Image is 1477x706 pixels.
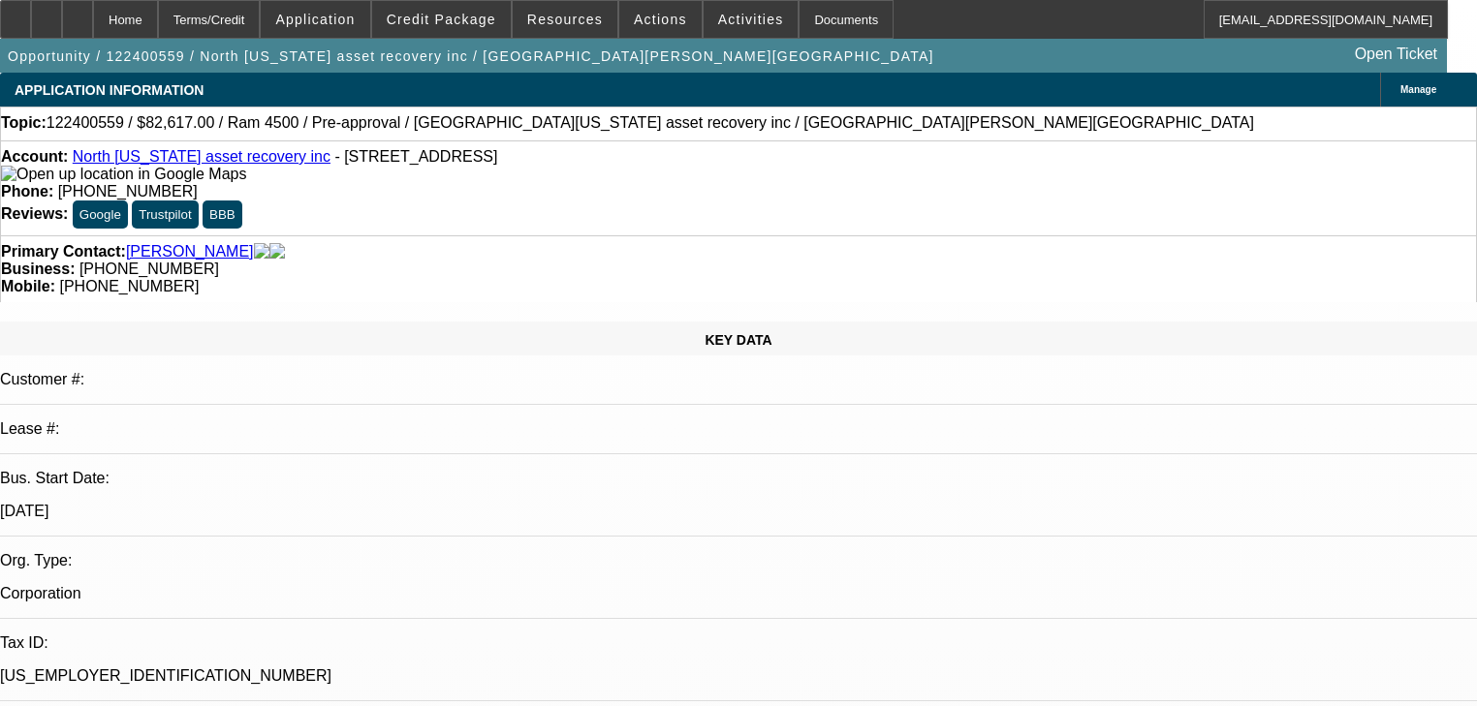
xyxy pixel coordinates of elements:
button: BBB [203,200,242,229]
button: Resources [513,1,617,38]
button: Google [73,200,128,229]
span: Actions [634,12,687,27]
button: Trustpilot [132,200,198,229]
button: Actions [619,1,702,38]
strong: Business: [1,261,75,277]
span: Manage [1400,84,1436,95]
span: KEY DATA [705,332,771,348]
strong: Primary Contact: [1,243,126,261]
img: facebook-icon.png [254,243,269,261]
button: Application [261,1,369,38]
span: Resources [527,12,603,27]
a: View Google Maps [1,166,246,182]
strong: Account: [1,148,68,165]
span: APPLICATION INFORMATION [15,82,204,98]
a: [PERSON_NAME] [126,243,254,261]
strong: Topic: [1,114,47,132]
strong: Reviews: [1,205,68,222]
span: 122400559 / $82,617.00 / Ram 4500 / Pre-approval / [GEOGRAPHIC_DATA][US_STATE] asset recovery inc... [47,114,1254,132]
a: North [US_STATE] asset recovery inc [73,148,330,165]
span: [PHONE_NUMBER] [59,278,199,294]
span: Application [275,12,355,27]
a: Open Ticket [1347,38,1445,71]
span: Activities [718,12,784,27]
span: [PHONE_NUMBER] [79,261,219,277]
span: - [STREET_ADDRESS] [334,148,497,165]
span: Opportunity / 122400559 / North [US_STATE] asset recovery inc / [GEOGRAPHIC_DATA][PERSON_NAME][GE... [8,48,934,64]
button: Activities [704,1,799,38]
img: linkedin-icon.png [269,243,285,261]
span: [PHONE_NUMBER] [58,183,198,200]
span: Credit Package [387,12,496,27]
strong: Mobile: [1,278,55,294]
strong: Phone: [1,183,53,200]
img: Open up location in Google Maps [1,166,246,183]
button: Credit Package [372,1,511,38]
